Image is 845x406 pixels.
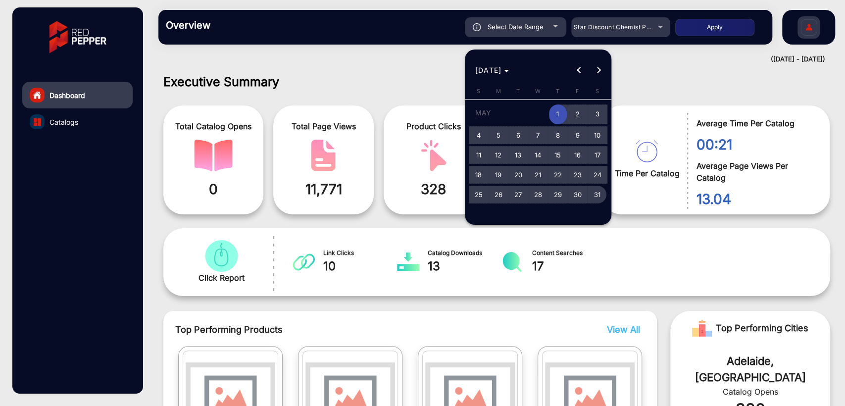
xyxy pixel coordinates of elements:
[569,186,587,203] span: 30
[508,165,528,185] button: May 20, 2025
[569,146,587,164] span: 16
[469,185,489,204] button: May 25, 2025
[568,185,588,204] button: May 30, 2025
[496,88,501,95] span: M
[471,61,513,79] button: Choose month and year
[589,104,606,125] span: 3
[469,165,489,185] button: May 18, 2025
[516,88,520,95] span: T
[576,88,579,95] span: F
[469,125,489,145] button: May 4, 2025
[588,185,607,204] button: May 31, 2025
[529,146,547,164] span: 14
[509,186,527,203] span: 27
[490,146,507,164] span: 12
[508,185,528,204] button: May 27, 2025
[549,166,567,184] span: 22
[569,166,587,184] span: 23
[477,88,480,95] span: S
[528,125,548,145] button: May 7, 2025
[568,103,588,125] button: May 2, 2025
[549,146,567,164] span: 15
[489,145,508,165] button: May 12, 2025
[489,165,508,185] button: May 19, 2025
[489,125,508,145] button: May 5, 2025
[470,166,488,184] span: 18
[470,146,488,164] span: 11
[548,185,568,204] button: May 29, 2025
[596,88,599,95] span: S
[535,88,541,95] span: W
[509,146,527,164] span: 13
[589,186,606,203] span: 31
[548,145,568,165] button: May 15, 2025
[509,166,527,184] span: 20
[568,125,588,145] button: May 9, 2025
[569,104,587,125] span: 2
[470,186,488,203] span: 25
[489,185,508,204] button: May 26, 2025
[548,165,568,185] button: May 22, 2025
[549,186,567,203] span: 29
[569,126,587,144] span: 9
[589,146,606,164] span: 17
[490,126,507,144] span: 5
[569,60,589,80] button: Previous month
[568,145,588,165] button: May 16, 2025
[588,103,607,125] button: May 3, 2025
[529,186,547,203] span: 28
[548,103,568,125] button: May 1, 2025
[528,185,548,204] button: May 28, 2025
[470,126,488,144] span: 4
[589,166,606,184] span: 24
[548,125,568,145] button: May 8, 2025
[589,126,606,144] span: 10
[509,126,527,144] span: 6
[549,126,567,144] span: 8
[490,166,507,184] span: 19
[588,145,607,165] button: May 17, 2025
[589,60,608,80] button: Next month
[588,125,607,145] button: May 10, 2025
[490,186,507,203] span: 26
[469,103,548,125] td: MAY
[556,88,559,95] span: T
[529,166,547,184] span: 21
[469,145,489,165] button: May 11, 2025
[508,145,528,165] button: May 13, 2025
[568,165,588,185] button: May 23, 2025
[549,104,567,125] span: 1
[588,165,607,185] button: May 24, 2025
[475,66,502,74] span: [DATE]
[529,126,547,144] span: 7
[528,145,548,165] button: May 14, 2025
[528,165,548,185] button: May 21, 2025
[508,125,528,145] button: May 6, 2025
